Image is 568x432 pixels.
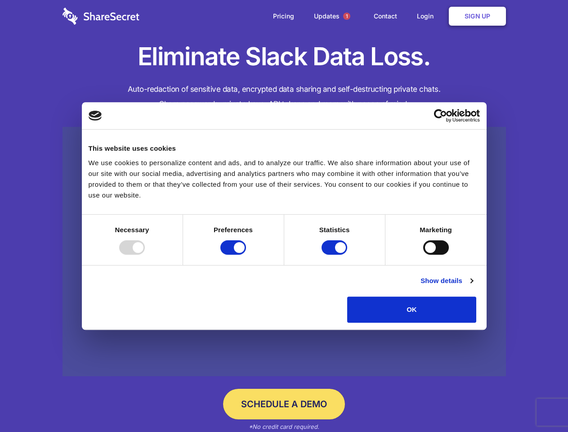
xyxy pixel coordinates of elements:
span: 1 [343,13,350,20]
h1: Eliminate Slack Data Loss. [63,40,506,73]
div: We use cookies to personalize content and ads, and to analyze our traffic. We also share informat... [89,157,480,201]
h4: Auto-redaction of sensitive data, encrypted data sharing and self-destructing private chats. Shar... [63,82,506,112]
a: Pricing [264,2,303,30]
strong: Necessary [115,226,149,234]
a: Show details [420,275,473,286]
a: Contact [365,2,406,30]
img: logo-wordmark-white-trans-d4663122ce5f474addd5e946df7df03e33cb6a1c49d2221995e7729f52c070b2.svg [63,8,139,25]
a: Wistia video thumbnail [63,127,506,377]
em: *No credit card required. [249,423,319,430]
strong: Preferences [214,226,253,234]
a: Login [408,2,447,30]
strong: Statistics [319,226,350,234]
a: Schedule a Demo [223,389,345,419]
strong: Marketing [420,226,452,234]
div: This website uses cookies [89,143,480,154]
a: Sign Up [449,7,506,26]
button: OK [347,297,476,323]
a: Usercentrics Cookiebot - opens in a new window [401,109,480,122]
img: logo [89,111,102,121]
